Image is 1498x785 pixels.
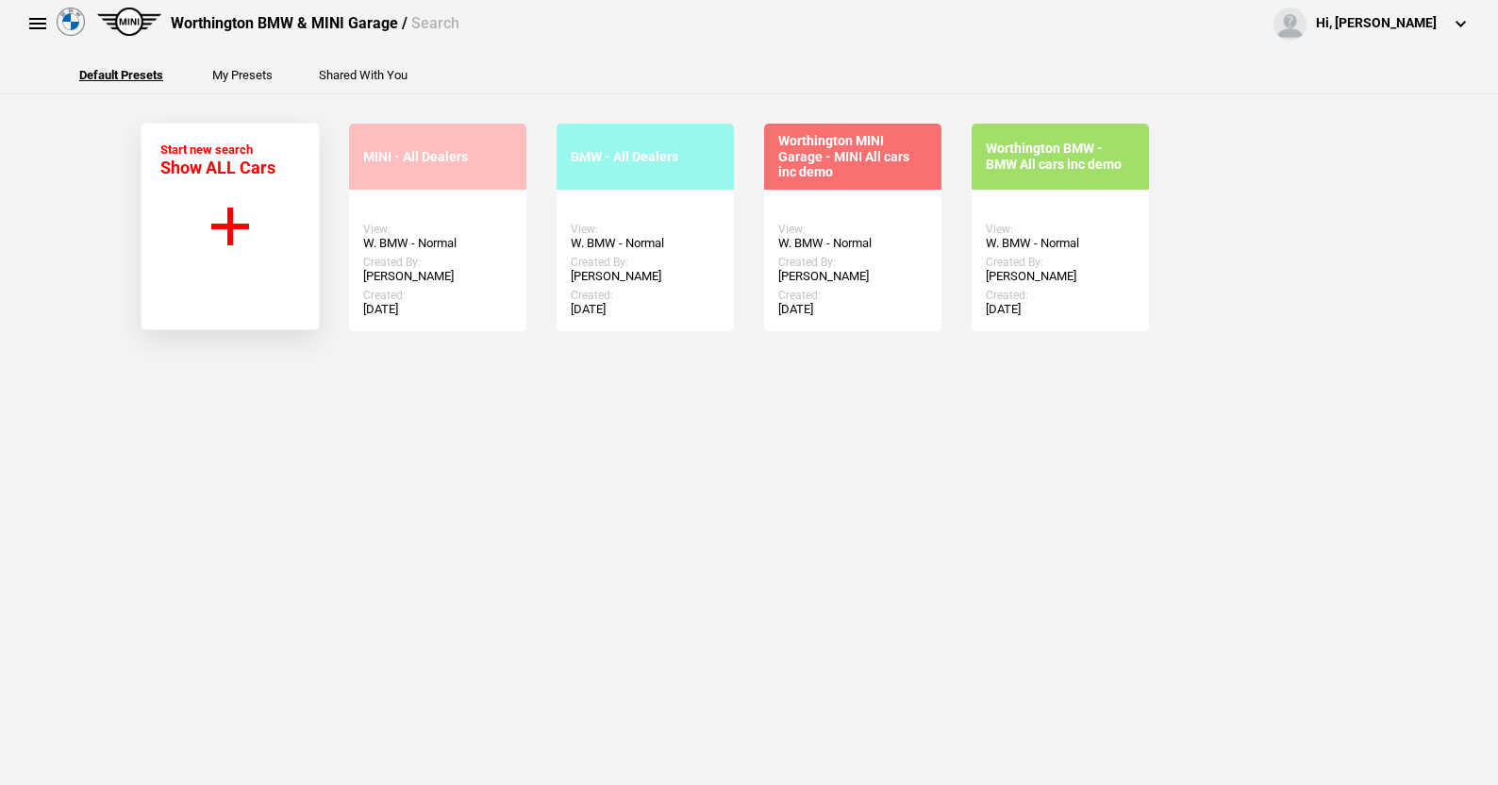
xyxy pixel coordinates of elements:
div: Start new search [160,142,275,177]
div: BMW - All Dealers [571,149,720,165]
div: [DATE] [363,302,512,317]
button: Shared With You [319,69,408,81]
div: [PERSON_NAME] [571,269,720,284]
div: Created: [778,289,927,302]
div: [DATE] [986,302,1135,317]
div: [DATE] [778,302,927,317]
button: Start new search Show ALL Cars [141,123,320,330]
div: Created: [571,289,720,302]
div: View: [571,223,720,236]
button: Default Presets [79,69,163,81]
div: Hi, [PERSON_NAME] [1316,14,1437,33]
div: [PERSON_NAME] [363,269,512,284]
div: W. BMW - Normal [986,236,1135,251]
div: W. BMW - Normal [363,236,512,251]
div: MINI - All Dealers [363,149,512,165]
img: mini.png [97,8,161,36]
div: Worthington BMW - BMW All cars inc demo [986,141,1135,173]
img: bmw.png [57,8,85,36]
div: Created: [986,289,1135,302]
div: Created By: [778,256,927,269]
span: Search [411,14,459,32]
span: Show ALL Cars [160,158,275,177]
div: W. BMW - Normal [571,236,720,251]
div: Worthington MINI Garage - MINI All cars inc demo [778,133,927,180]
div: Created: [363,289,512,302]
div: W. BMW - Normal [778,236,927,251]
div: View: [363,223,512,236]
div: [PERSON_NAME] [778,269,927,284]
div: [PERSON_NAME] [986,269,1135,284]
div: Created By: [986,256,1135,269]
div: Created By: [571,256,720,269]
div: Worthington BMW & MINI Garage / [171,13,459,34]
div: Created By: [363,256,512,269]
div: View: [778,223,927,236]
button: My Presets [212,69,273,81]
div: [DATE] [571,302,720,317]
div: View: [986,223,1135,236]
